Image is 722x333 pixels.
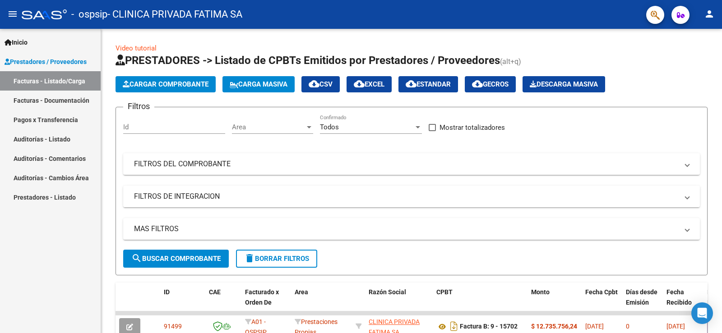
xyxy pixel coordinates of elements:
span: ID [164,288,170,296]
span: PRESTADORES -> Listado de CPBTs Emitidos por Prestadores / Proveedores [116,54,500,67]
span: Area [232,123,305,131]
datatable-header-cell: Monto [528,283,582,322]
mat-icon: cloud_download [406,78,417,89]
mat-icon: cloud_download [354,78,365,89]
span: Prestadores / Proveedores [5,57,87,67]
datatable-header-cell: Area [291,283,352,322]
span: - CLINICA PRIVADA FATIMA SA [107,5,242,24]
span: Fecha Cpbt [585,288,618,296]
span: Estandar [406,80,451,88]
span: [DATE] [666,323,685,330]
mat-icon: menu [7,9,18,19]
button: Descarga Masiva [523,76,605,92]
app-download-masive: Descarga masiva de comprobantes (adjuntos) [523,76,605,92]
span: Area [295,288,308,296]
button: EXCEL [347,76,392,92]
button: Carga Masiva [222,76,295,92]
mat-panel-title: MAS FILTROS [134,224,678,234]
span: - ospsip [71,5,107,24]
span: Razón Social [369,288,406,296]
a: Video tutorial [116,44,157,52]
span: Gecros [472,80,509,88]
datatable-header-cell: CAE [205,283,241,322]
span: EXCEL [354,80,384,88]
button: CSV [301,76,340,92]
span: Borrar Filtros [244,255,309,263]
mat-expansion-panel-header: MAS FILTROS [123,218,700,240]
span: CAE [209,288,221,296]
datatable-header-cell: Razón Social [365,283,433,322]
span: Cargar Comprobante [123,80,208,88]
span: Todos [320,123,339,131]
strong: Factura B: 9 - 15702 [460,323,518,330]
span: [DATE] [585,323,604,330]
span: Días desde Emisión [626,288,657,306]
span: Mostrar totalizadores [440,122,505,133]
span: Inicio [5,37,28,47]
mat-icon: delete [244,253,255,264]
span: Facturado x Orden De [245,288,279,306]
mat-icon: cloud_download [309,78,319,89]
span: 91499 [164,323,182,330]
span: Monto [531,288,550,296]
mat-icon: search [131,253,142,264]
datatable-header-cell: Fecha Cpbt [582,283,622,322]
mat-expansion-panel-header: FILTROS DEL COMPROBANTE [123,153,700,175]
span: CSV [309,80,333,88]
span: Fecha Recibido [666,288,692,306]
span: Carga Masiva [230,80,287,88]
strong: $ 12.735.756,24 [531,323,577,330]
h3: Filtros [123,100,154,113]
button: Gecros [465,76,516,92]
button: Cargar Comprobante [116,76,216,92]
mat-panel-title: FILTROS DE INTEGRACION [134,192,678,201]
datatable-header-cell: Facturado x Orden De [241,283,291,322]
mat-panel-title: FILTROS DEL COMPROBANTE [134,159,678,169]
span: CPBT [436,288,453,296]
button: Buscar Comprobante [123,250,229,268]
span: Descarga Masiva [530,80,598,88]
span: 0 [626,323,629,330]
datatable-header-cell: Días desde Emisión [622,283,663,322]
datatable-header-cell: CPBT [433,283,528,322]
mat-expansion-panel-header: FILTROS DE INTEGRACION [123,186,700,207]
div: Open Intercom Messenger [691,302,713,324]
datatable-header-cell: Fecha Recibido [663,283,703,322]
mat-icon: person [704,9,715,19]
button: Estandar [398,76,458,92]
span: (alt+q) [500,57,521,66]
button: Borrar Filtros [236,250,317,268]
datatable-header-cell: ID [160,283,205,322]
span: Buscar Comprobante [131,255,221,263]
mat-icon: cloud_download [472,78,483,89]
